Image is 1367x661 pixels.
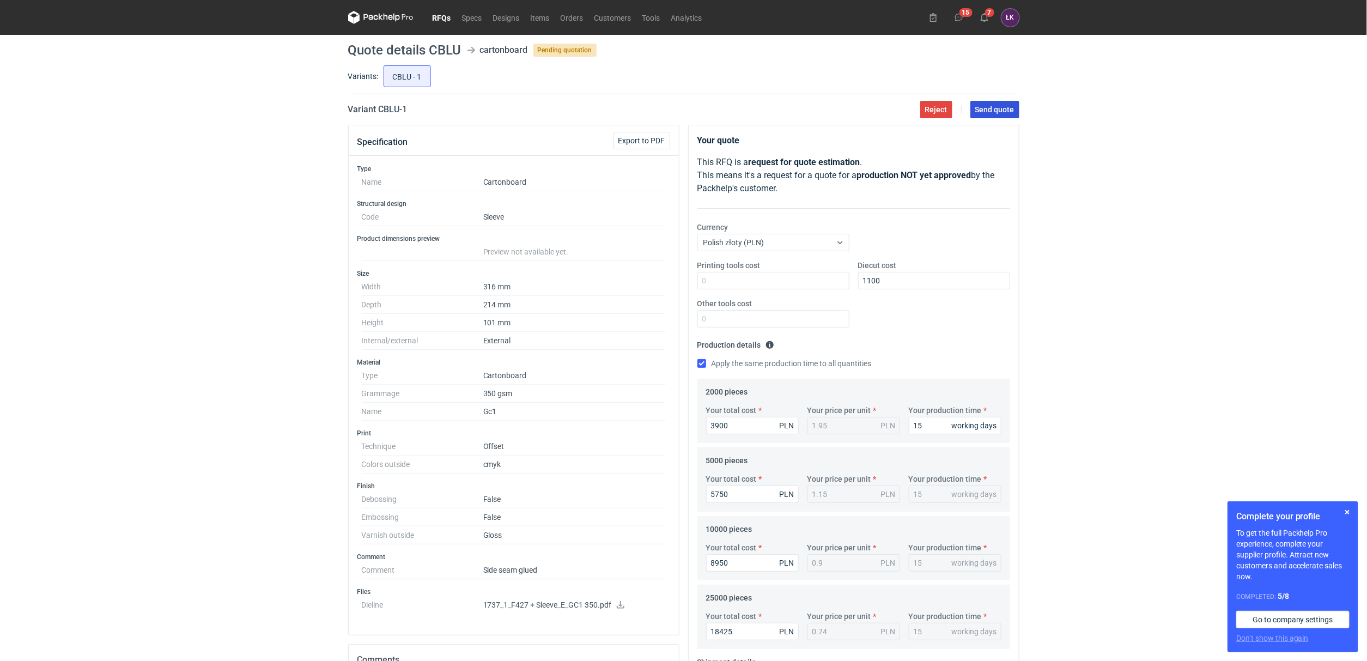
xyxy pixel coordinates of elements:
h3: Files [357,587,670,596]
label: Your price per unit [807,405,871,416]
label: CBLU - 1 [384,65,431,87]
span: Send quote [975,106,1014,113]
dd: cmyk [483,456,666,474]
label: Your total cost [706,542,757,553]
legend: 25000 pieces [706,589,752,602]
figcaption: ŁK [1001,9,1019,27]
button: 15 [950,9,968,26]
dt: Type [362,367,483,385]
input: 0 [697,272,849,289]
legend: 5000 pieces [706,452,748,465]
span: Export to PDF [618,137,665,144]
a: Analytics [666,11,708,24]
a: Tools [637,11,666,24]
legend: 10000 pieces [706,520,752,533]
dt: Grammage [362,385,483,403]
dt: Depth [362,296,483,314]
dd: 350 gsm [483,385,666,403]
h3: Print [357,429,670,438]
div: working days [952,489,997,500]
div: PLN [780,489,794,500]
div: PLN [881,489,896,500]
dt: Height [362,314,483,332]
input: 0 [858,272,1010,289]
label: Printing tools cost [697,260,761,271]
div: PLN [780,626,794,637]
span: Pending quotation [533,44,597,57]
div: working days [952,420,997,431]
dt: Debossing [362,490,483,508]
div: PLN [881,557,896,568]
input: 0 [697,310,849,328]
label: Your price per unit [807,611,871,622]
dd: Sleeve [483,208,666,226]
dt: Name [362,173,483,191]
strong: request for quote estimation [749,157,860,167]
strong: production NOT yet approved [857,170,971,180]
dd: 101 mm [483,314,666,332]
div: PLN [881,420,896,431]
a: Items [525,11,555,24]
dt: Name [362,403,483,421]
dt: Dieline [362,596,483,618]
p: To get the full Packhelp Pro experience, complete your supplier profile. Attract new customers an... [1236,527,1350,582]
h1: Quote details CBLU [348,44,461,57]
dd: Gloss [483,526,666,544]
h3: Material [357,358,670,367]
dt: Colors outside [362,456,483,474]
label: Your production time [909,611,982,622]
h3: Finish [357,482,670,490]
legend: Production details [697,336,774,349]
dd: External [483,332,666,350]
label: Your total cost [706,474,757,484]
label: Currency [697,222,728,233]
dd: Gc1 [483,403,666,421]
a: RFQs [427,11,457,24]
dt: Varnish outside [362,526,483,544]
a: Designs [488,11,525,24]
h3: Size [357,269,670,278]
dd: Offset [483,438,666,456]
label: Other tools cost [697,298,752,309]
svg: Packhelp Pro [348,11,414,24]
h3: Structural design [357,199,670,208]
div: Completed: [1236,591,1350,602]
div: working days [952,557,997,568]
span: Polish złoty (PLN) [703,238,764,247]
dt: Internal/external [362,332,483,350]
span: Preview not available yet. [483,247,569,256]
label: Your price per unit [807,542,871,553]
a: Specs [457,11,488,24]
dd: 316 mm [483,278,666,296]
label: Your total cost [706,405,757,416]
dt: Code [362,208,483,226]
dd: Side seam glued [483,561,666,579]
button: Send quote [970,101,1019,118]
dt: Embossing [362,508,483,526]
div: working days [952,626,997,637]
p: 1737_1_F427 + Sleeve_E_GC1 350.pdf [483,601,666,610]
legend: 2000 pieces [706,383,748,396]
dd: False [483,490,666,508]
label: Your production time [909,405,982,416]
label: Your price per unit [807,474,871,484]
label: Your production time [909,542,982,553]
p: This RFQ is a . This means it's a request for a quote for a by the Packhelp's customer. [697,156,1010,195]
a: Customers [589,11,637,24]
button: 7 [976,9,993,26]
dd: Cartonboard [483,173,666,191]
div: PLN [780,420,794,431]
label: Variants: [348,71,379,82]
button: Reject [920,101,952,118]
label: Your total cost [706,611,757,622]
strong: Your quote [697,135,740,145]
dt: Comment [362,561,483,579]
dd: 214 mm [483,296,666,314]
input: 0 [706,417,799,434]
a: Orders [555,11,589,24]
button: Export to PDF [613,132,670,149]
h3: Product dimensions preview [357,234,670,243]
div: PLN [780,557,794,568]
dd: False [483,508,666,526]
button: Don’t show this again [1236,633,1309,644]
